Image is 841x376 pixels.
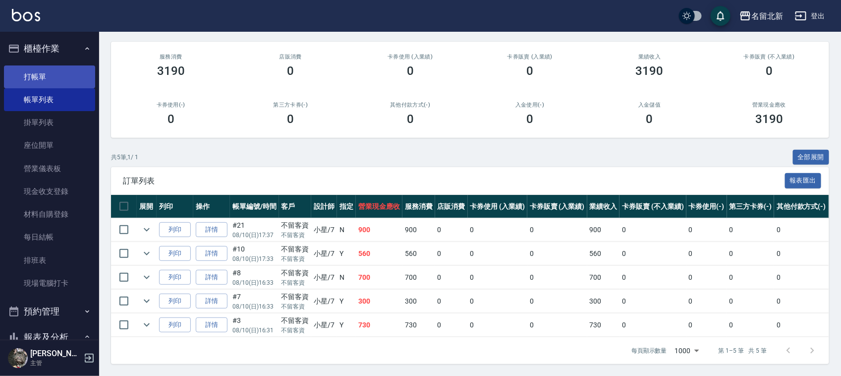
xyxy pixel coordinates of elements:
[468,242,528,265] td: 0
[402,195,435,218] th: 服務消費
[137,195,157,218] th: 展開
[157,64,185,78] h3: 3190
[281,254,309,263] p: 不留客資
[4,226,95,249] a: 每日結帳
[727,266,775,289] td: 0
[785,176,822,185] a: 報表匯出
[468,290,528,313] td: 0
[232,278,277,287] p: 08/10 (日) 16:33
[281,268,309,278] div: 不留客資
[526,112,533,126] h3: 0
[774,195,829,218] th: 其他付款方式(-)
[727,242,775,265] td: 0
[8,348,28,368] img: Person
[337,313,356,337] td: Y
[311,195,337,218] th: 設計師
[727,313,775,337] td: 0
[311,218,337,242] td: 小星 /7
[356,266,402,289] td: 700
[232,254,277,263] p: 08/10 (日) 17:33
[337,242,356,265] td: Y
[527,266,587,289] td: 0
[243,54,339,60] h2: 店販消費
[281,220,309,231] div: 不留客資
[619,218,686,242] td: 0
[686,313,727,337] td: 0
[671,337,703,364] div: 1000
[686,290,727,313] td: 0
[287,112,294,126] h3: 0
[139,317,154,332] button: expand row
[619,242,686,265] td: 0
[407,64,414,78] h3: 0
[281,315,309,326] div: 不留客資
[751,10,783,22] div: 名留北新
[727,290,775,313] td: 0
[356,290,402,313] td: 300
[196,317,227,333] a: 詳情
[30,349,81,359] h5: [PERSON_NAME]
[356,218,402,242] td: 900
[123,102,219,108] h2: 卡券使用(-)
[435,218,468,242] td: 0
[230,313,279,337] td: #3
[527,195,587,218] th: 卡券販賣 (入業績)
[527,218,587,242] td: 0
[602,102,698,108] h2: 入金儲值
[482,102,578,108] h2: 入金使用(-)
[435,195,468,218] th: 店販消費
[587,195,620,218] th: 業績收入
[527,313,587,337] td: 0
[468,313,528,337] td: 0
[281,231,309,240] p: 不留客資
[774,266,829,289] td: 0
[793,150,830,165] button: 全部展開
[311,313,337,337] td: 小星 /7
[230,242,279,265] td: #10
[4,36,95,62] button: 櫃檯作業
[774,218,829,242] td: 0
[111,153,138,162] p: 共 5 筆, 1 / 1
[435,290,468,313] td: 0
[468,218,528,242] td: 0
[407,112,414,126] h3: 0
[4,249,95,272] a: 排班表
[193,195,230,218] th: 操作
[526,64,533,78] h3: 0
[362,102,458,108] h2: 其他付款方式(-)
[4,88,95,111] a: 帳單列表
[243,102,339,108] h2: 第三方卡券(-)
[139,246,154,261] button: expand row
[30,359,81,368] p: 主管
[196,222,227,238] a: 詳情
[686,242,727,265] td: 0
[337,195,356,218] th: 指定
[719,346,767,355] p: 第 1–5 筆 共 5 筆
[774,242,829,265] td: 0
[587,266,620,289] td: 700
[230,195,279,218] th: 帳單編號/時間
[402,313,435,337] td: 730
[4,203,95,226] a: 材料自購登錄
[337,218,356,242] td: N
[287,64,294,78] h3: 0
[774,313,829,337] td: 0
[230,218,279,242] td: #21
[139,294,154,309] button: expand row
[4,157,95,180] a: 營業儀表板
[435,313,468,337] td: 0
[281,302,309,311] p: 不留客資
[157,195,193,218] th: 列印
[196,270,227,285] a: 詳情
[766,64,773,78] h3: 0
[686,218,727,242] td: 0
[735,6,787,26] button: 名留北新
[232,302,277,311] p: 08/10 (日) 16:33
[139,270,154,285] button: expand row
[482,54,578,60] h2: 卡券販賣 (入業績)
[196,246,227,261] a: 詳情
[4,111,95,134] a: 掛單列表
[468,195,528,218] th: 卡券使用 (入業績)
[402,218,435,242] td: 900
[4,299,95,324] button: 預約管理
